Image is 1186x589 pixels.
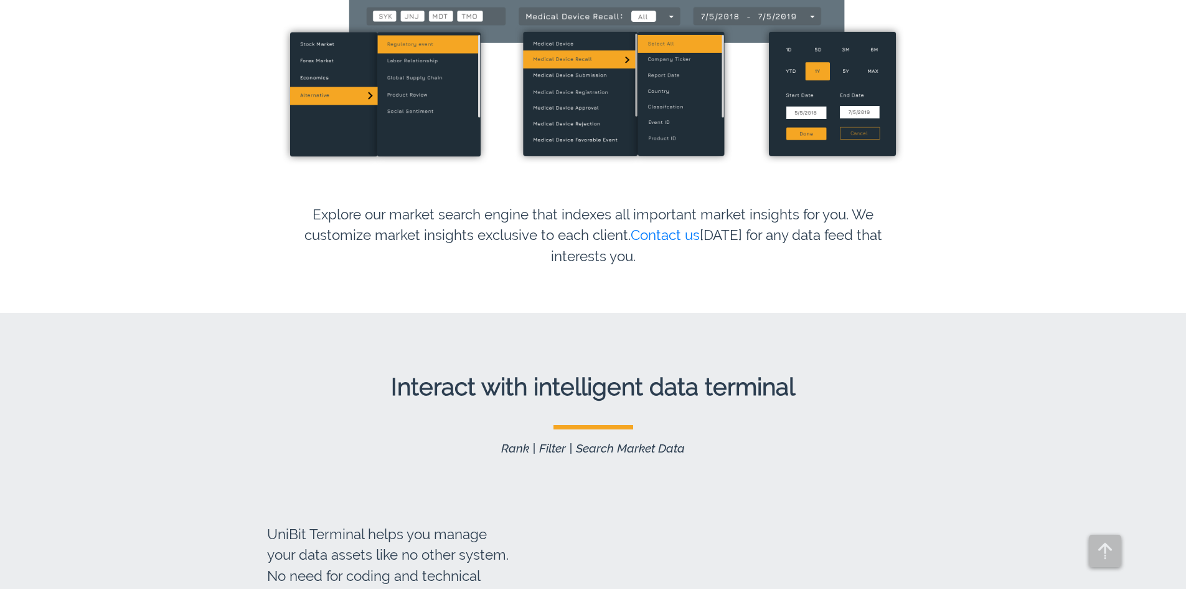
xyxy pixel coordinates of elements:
[248,429,939,467] p: Rank | Filter | Search Market Data
[631,227,700,243] a: Contact us
[1089,535,1121,567] img: backtop.94947c9.png
[1124,527,1171,574] iframe: Drift Widget Chat Controller
[248,184,939,283] p: Explore our market search engine that indexes all important market insights for you. We customize...
[930,358,1179,534] iframe: Drift Widget Chat Window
